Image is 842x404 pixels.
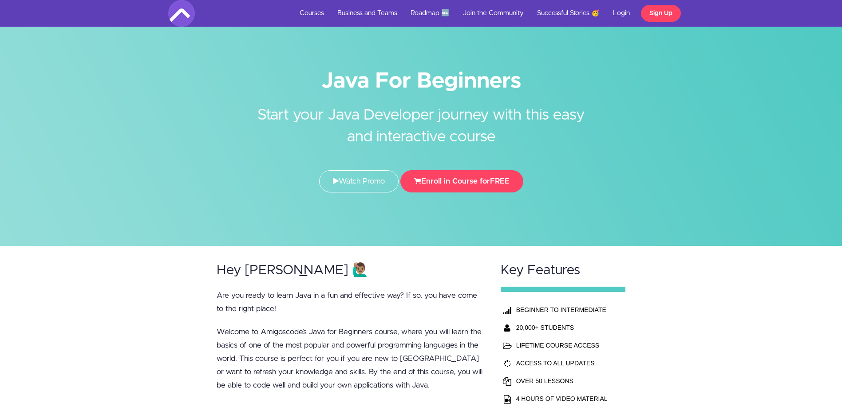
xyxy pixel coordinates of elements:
h2: Start your Java Developer journey with this easy and interactive course [255,91,588,148]
th: 20,000+ STUDENTS [514,319,610,336]
button: Enroll in Course forFREE [400,170,523,192]
a: Sign Up [641,5,681,22]
h1: Java For Beginners [168,71,674,91]
span: FREE [490,177,510,185]
th: BEGINNER TO INTERMEDIATE [514,301,610,319]
p: Welcome to Amigoscode’s Java for Beginners course, where you will learn the basics of one of the ... [217,325,484,392]
td: ACCESS TO ALL UPDATES [514,354,610,372]
a: Watch Promo [319,170,399,192]
h2: Key Features [501,263,626,278]
p: Are you ready to learn Java in a fun and effective way? If so, you have come to the right place! [217,289,484,316]
h2: Hey [PERSON_NAME] 🙋🏽‍♂️ [217,263,484,278]
td: OVER 50 LESSONS [514,372,610,390]
td: LIFETIME COURSE ACCESS [514,336,610,354]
